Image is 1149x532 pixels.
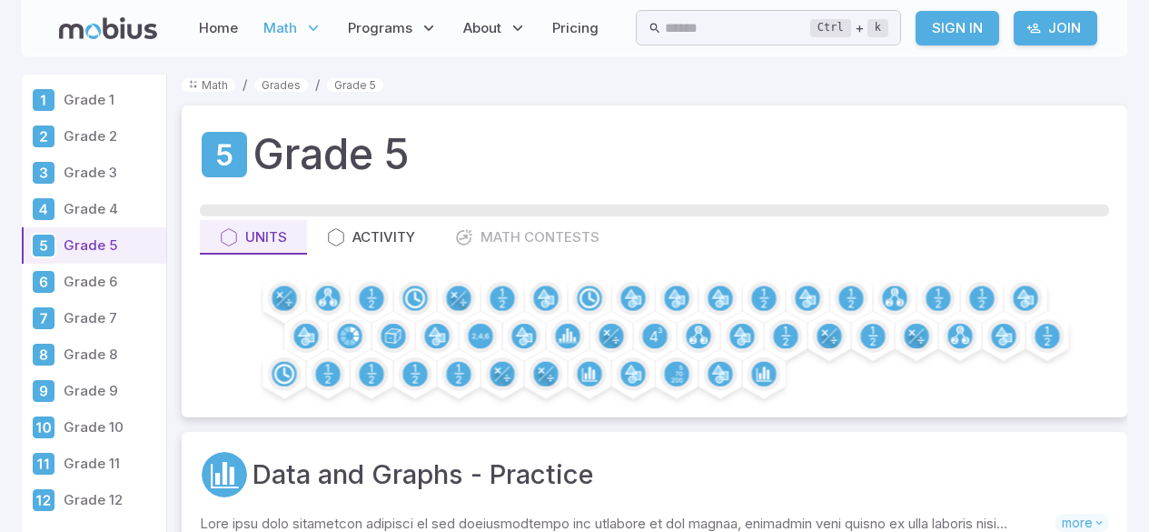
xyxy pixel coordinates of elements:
[31,160,56,186] div: Grade 3
[31,196,56,222] div: Grade 4
[31,124,56,149] div: Grade 2
[200,450,249,499] a: Data/Graphing
[182,75,1127,95] nav: breadcrumb
[64,236,159,256] p: Grade 5
[193,7,243,49] a: Home
[182,78,235,92] a: Math
[810,17,888,39] div: +
[327,227,415,247] div: Activity
[31,269,56,295] div: Grade 6
[31,451,56,477] div: Grade 11
[810,19,851,37] kbd: Ctrl
[31,415,56,440] div: Grade 10
[64,126,159,146] p: Grade 2
[31,378,56,404] div: Grade 9
[64,381,159,401] p: Grade 9
[31,233,56,258] div: Grade 5
[253,124,410,186] h1: Grade 5
[263,18,297,38] span: Math
[64,490,159,510] p: Grade 12
[64,199,159,219] p: Grade 4
[22,118,166,155] a: Grade 2
[22,191,166,227] a: Grade 4
[348,18,412,38] span: Programs
[64,272,159,292] p: Grade 6
[1014,11,1097,45] a: Join
[31,342,56,367] div: Grade 8
[22,300,166,336] a: Grade 7
[547,7,604,49] a: Pricing
[254,78,308,92] a: Grades
[64,345,159,365] p: Grade 8
[64,454,159,474] p: Grade 11
[64,417,159,437] p: Grade 10
[867,19,888,37] kbd: k
[22,446,166,482] a: Grade 11
[253,455,594,495] a: Data and Graphs - Practice
[31,87,56,113] div: Grade 1
[315,75,320,95] li: /
[64,308,159,328] p: Grade 7
[22,373,166,409] a: Grade 9
[327,78,383,92] a: Grade 5
[22,82,166,118] a: Grade 1
[200,130,249,179] a: Grade 5
[916,11,999,45] a: Sign In
[22,264,166,300] a: Grade 6
[22,482,166,518] a: Grade 12
[64,163,159,183] p: Grade 3
[243,75,247,95] li: /
[64,90,159,110] p: Grade 1
[22,227,166,264] a: Grade 5
[22,336,166,373] a: Grade 8
[22,155,166,191] a: Grade 3
[22,409,166,446] a: Grade 10
[31,306,56,331] div: Grade 7
[31,487,56,513] div: Grade 12
[220,227,287,247] div: Units
[463,18,501,38] span: About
